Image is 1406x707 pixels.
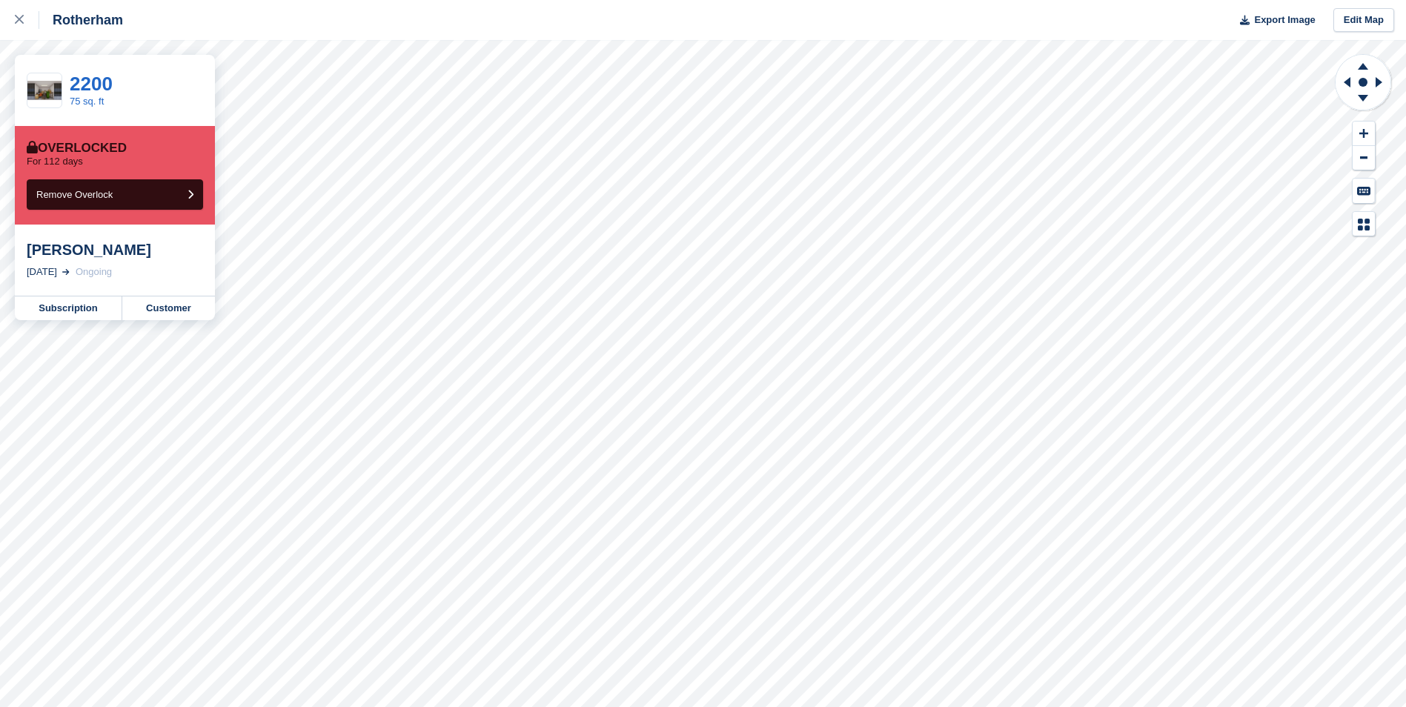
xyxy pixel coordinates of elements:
[15,296,122,320] a: Subscription
[27,141,127,156] div: Overlocked
[1254,13,1315,27] span: Export Image
[76,265,112,279] div: Ongoing
[27,265,57,279] div: [DATE]
[70,96,104,107] a: 75 sq. ft
[27,241,203,259] div: [PERSON_NAME]
[62,269,70,275] img: arrow-right-light-icn-cde0832a797a2874e46488d9cf13f60e5c3a73dbe684e267c42b8395dfbc2abf.svg
[27,179,203,210] button: Remove Overlock
[1333,8,1394,33] a: Edit Map
[122,296,215,320] a: Customer
[1353,146,1375,170] button: Zoom Out
[1231,8,1316,33] button: Export Image
[36,189,113,200] span: Remove Overlock
[1353,212,1375,236] button: Map Legend
[1353,122,1375,146] button: Zoom In
[70,73,113,95] a: 2200
[39,11,123,29] div: Rotherham
[27,81,62,100] img: 75%20SQ.FT.jpg
[27,156,83,167] p: For 112 days
[1353,179,1375,203] button: Keyboard Shortcuts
